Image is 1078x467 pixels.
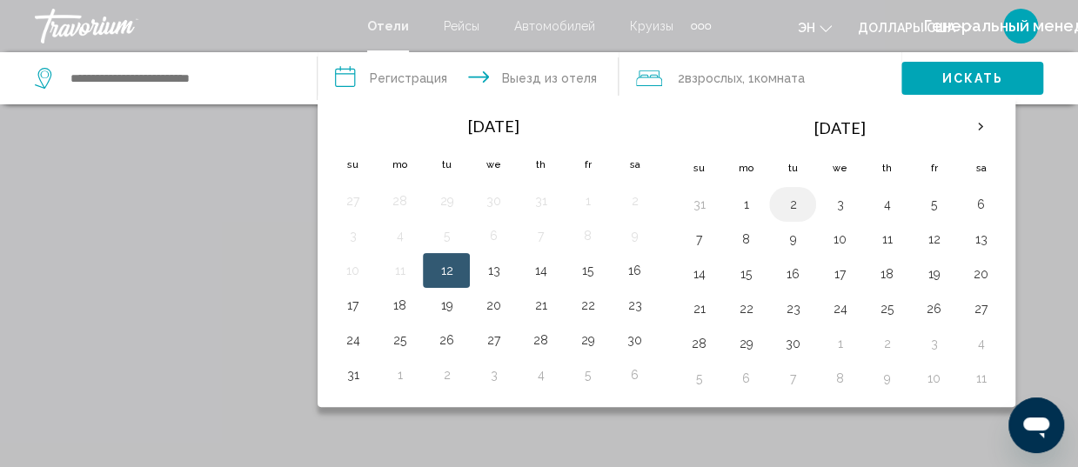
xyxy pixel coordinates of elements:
button: Day 2 [432,363,460,387]
button: Day 1 [732,192,760,217]
span: Комната [754,71,805,85]
button: Day 24 [338,328,366,352]
button: Day 26 [432,328,460,352]
button: Day 25 [385,328,413,352]
span: Взрослых [685,71,742,85]
font: , 1 [742,71,754,85]
button: Day 6 [479,223,507,248]
button: Day 6 [732,366,760,390]
button: Day 2 [620,189,648,213]
span: Доллары США [858,21,955,35]
button: Day 4 [967,331,994,356]
font: 2 [678,71,685,85]
button: Day 3 [338,223,366,248]
button: Day 7 [779,366,807,390]
a: Автомобилей [514,19,595,33]
button: Day 4 [873,192,901,217]
button: Day 6 [967,192,994,217]
button: Day 20 [479,293,507,317]
button: Day 27 [967,297,994,321]
iframe: Button to launch messaging window [1008,397,1064,453]
button: Day 13 [967,227,994,251]
button: Next month [957,107,1004,147]
button: Day 7 [526,223,554,248]
button: Day 4 [385,223,413,248]
button: Day 11 [385,258,413,283]
button: Day 6 [620,363,648,387]
button: Day 31 [526,189,554,213]
button: Day 23 [779,297,807,321]
button: Дополнительные элементы навигации [691,12,711,40]
button: Day 11 [967,366,994,390]
button: Day 29 [432,189,460,213]
button: Day 30 [479,189,507,213]
button: Day 12 [920,227,947,251]
button: Day 8 [826,366,854,390]
button: Day 30 [620,328,648,352]
button: Day 3 [479,363,507,387]
button: Day 8 [573,223,601,248]
span: эн [798,21,815,35]
button: Day 19 [432,293,460,317]
button: Day 13 [479,258,507,283]
button: Day 31 [685,192,713,217]
button: Day 27 [479,328,507,352]
button: Day 16 [620,258,648,283]
button: Day 25 [873,297,901,321]
button: Day 11 [873,227,901,251]
button: Day 19 [920,262,947,286]
button: Day 10 [338,258,366,283]
button: Day 21 [526,293,554,317]
button: Day 15 [573,258,601,283]
button: Day 14 [685,262,713,286]
button: Day 1 [385,363,413,387]
button: Day 26 [920,297,947,321]
button: Day 10 [826,227,854,251]
button: Day 7 [685,227,713,251]
button: Day 27 [338,189,366,213]
a: Травориум [35,9,350,43]
button: Day 10 [920,366,947,390]
button: Day 21 [685,297,713,321]
button: Путешественники: 2 взрослых, 0 детей [619,52,901,104]
button: Day 30 [779,331,807,356]
button: Day 17 [338,293,366,317]
button: Day 20 [967,262,994,286]
button: Day 29 [732,331,760,356]
button: Day 28 [685,331,713,356]
button: Day 5 [573,363,601,387]
font: [DATE] [468,117,519,136]
font: [DATE] [814,118,866,137]
button: Даты заезда и выезда [318,52,618,104]
button: Day 16 [779,262,807,286]
button: Day 29 [573,328,601,352]
button: Day 1 [573,189,601,213]
button: Day 23 [620,293,648,317]
button: Day 17 [826,262,854,286]
button: Day 5 [685,366,713,390]
button: Day 31 [338,363,366,387]
button: Day 18 [385,293,413,317]
button: Day 4 [526,363,554,387]
a: Рейсы [444,19,479,33]
button: Day 22 [732,297,760,321]
button: Искать [901,62,1043,94]
button: Day 9 [620,223,648,248]
button: Day 24 [826,297,854,321]
button: Day 5 [432,223,460,248]
button: Day 9 [873,366,901,390]
button: Пользовательское меню [998,8,1043,44]
a: Круизы [630,19,673,33]
button: Day 1 [826,331,854,356]
button: Day 5 [920,192,947,217]
a: Отели [367,19,409,33]
button: Day 3 [826,192,854,217]
button: Изменение языка [798,15,832,40]
h1: МИР ЖДЕТ ВАС [213,291,866,337]
button: Day 28 [385,189,413,213]
button: Day 12 [432,258,460,283]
